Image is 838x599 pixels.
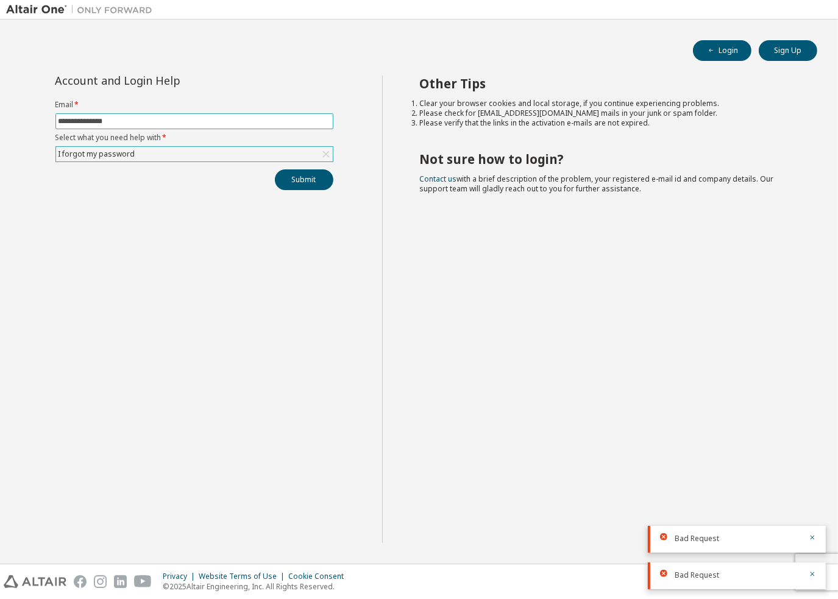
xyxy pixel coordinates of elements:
[419,108,795,118] li: Please check for [EMAIL_ADDRESS][DOMAIN_NAME] mails in your junk or spam folder.
[163,572,199,581] div: Privacy
[56,147,333,161] div: I forgot my password
[4,575,66,588] img: altair_logo.svg
[134,575,152,588] img: youtube.svg
[759,40,817,61] button: Sign Up
[693,40,751,61] button: Login
[74,575,87,588] img: facebook.svg
[419,174,456,184] a: Contact us
[57,147,137,161] div: I forgot my password
[114,575,127,588] img: linkedin.svg
[6,4,158,16] img: Altair One
[163,581,351,592] p: © 2025 Altair Engineering, Inc. All Rights Reserved.
[675,534,719,544] span: Bad Request
[199,572,288,581] div: Website Terms of Use
[419,76,795,91] h2: Other Tips
[419,174,773,194] span: with a brief description of the problem, your registered e-mail id and company details. Our suppo...
[675,570,719,580] span: Bad Request
[55,133,333,143] label: Select what you need help with
[419,99,795,108] li: Clear your browser cookies and local storage, if you continue experiencing problems.
[275,169,333,190] button: Submit
[55,76,278,85] div: Account and Login Help
[419,151,795,167] h2: Not sure how to login?
[288,572,351,581] div: Cookie Consent
[94,575,107,588] img: instagram.svg
[55,100,333,110] label: Email
[419,118,795,128] li: Please verify that the links in the activation e-mails are not expired.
